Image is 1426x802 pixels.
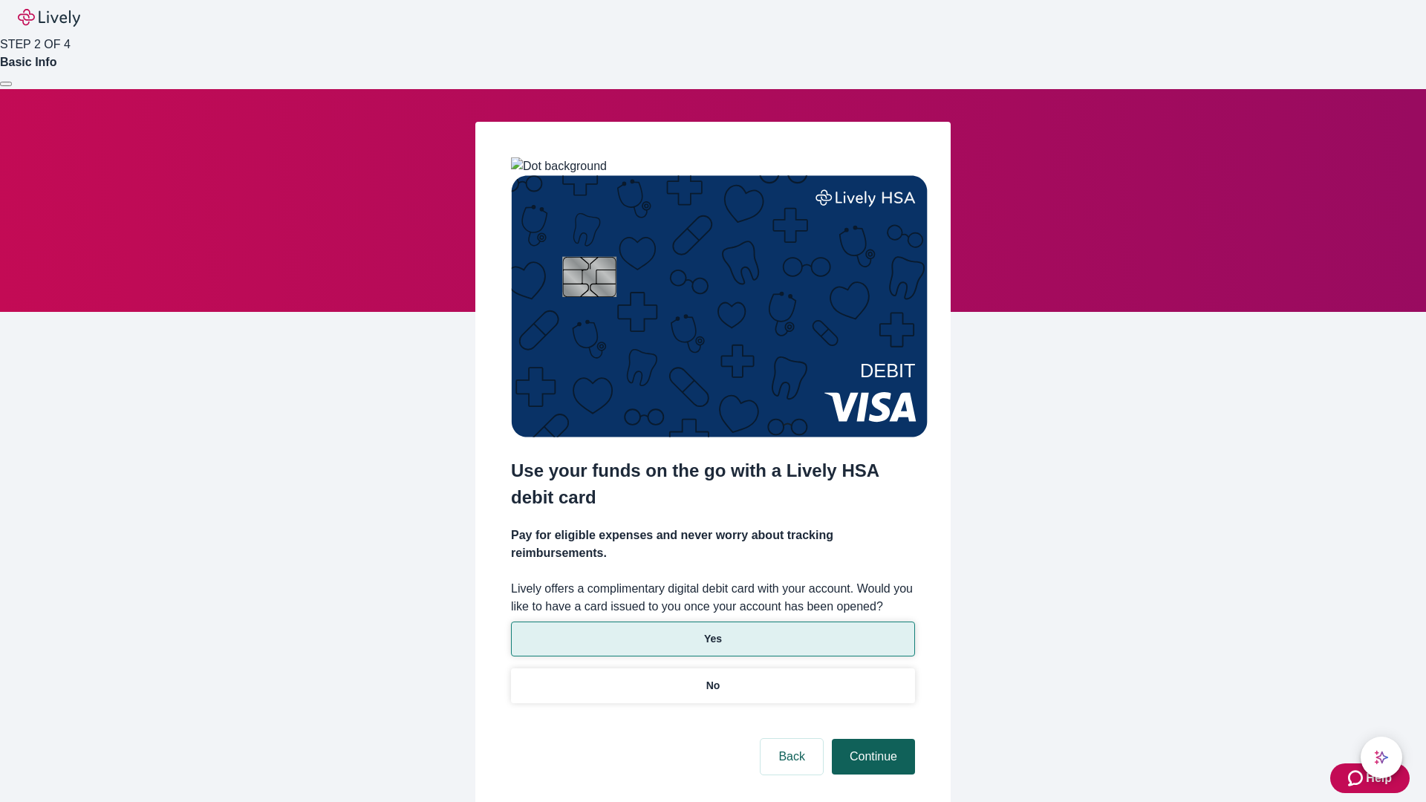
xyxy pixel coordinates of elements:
button: Yes [511,622,915,656]
h4: Pay for eligible expenses and never worry about tracking reimbursements. [511,526,915,562]
button: Zendesk support iconHelp [1330,763,1410,793]
span: Help [1366,769,1392,787]
svg: Lively AI Assistant [1374,750,1389,765]
p: Yes [704,631,722,647]
img: Lively [18,9,80,27]
button: chat [1361,737,1402,778]
img: Dot background [511,157,607,175]
img: Debit card [511,175,928,437]
button: Back [761,739,823,775]
p: No [706,678,720,694]
label: Lively offers a complimentary digital debit card with your account. Would you like to have a card... [511,580,915,616]
button: Continue [832,739,915,775]
button: No [511,668,915,703]
h2: Use your funds on the go with a Lively HSA debit card [511,457,915,511]
svg: Zendesk support icon [1348,769,1366,787]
